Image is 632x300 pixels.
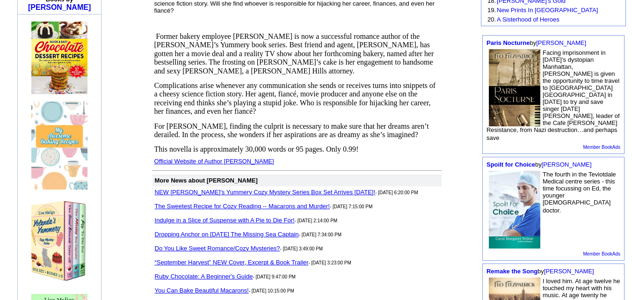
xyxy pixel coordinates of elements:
font: - [DATE] 9:47:00 PM [253,274,296,279]
img: shim.gif [60,17,61,20]
a: Indulge in a Slice of Suspense with A Pie to Die For! [155,217,295,224]
a: Spoilt for Choice [487,161,535,168]
font: - [DATE] 7:34:00 PM [299,232,342,237]
font: by [487,268,594,275]
font: Facing imprisonment in [DATE]’s dystopian Manhattan, [PERSON_NAME] is given the opportunity to ti... [487,49,620,141]
img: shim.gif [31,190,32,194]
a: Ruby Chocolate: A Beginner's Guide [155,273,253,280]
a: Member BookAds [583,251,620,256]
font: - [DATE] 3:49:00 PM [280,246,323,251]
a: Paris Nocturne [487,39,530,46]
a: [PERSON_NAME] [544,268,594,275]
a: The Sweetest Recipe for Cozy Reading -- Macarons and Murder! [155,203,330,210]
font: 20. [487,16,496,23]
font: - [DATE] 6:20:00 PM [375,190,418,195]
a: [PERSON_NAME] [542,161,592,168]
a: “September Harvest” NEW Cover, Excerpt & Book Trailer [155,259,309,266]
font: The fourth in the Teviotdale Medical centre series - this time focussing on Ed, the younger [DEMO... [543,171,616,214]
img: 80752.jpg [31,22,87,94]
img: shim.gif [58,17,59,20]
span: For [PERSON_NAME], finding the culprit is necessary to make sure that her dreams aren’t derailed.... [154,122,429,139]
img: shim.gif [59,17,60,20]
a: NEW [PERSON_NAME]'s Yummery Cozy Mystery Series Box Set Arrives [DATE]! [155,189,376,196]
img: 80550.jpg [489,49,540,126]
img: 71585.jpg [489,171,540,249]
img: shim.gif [31,286,32,291]
b: More News about [PERSON_NAME] [155,177,258,184]
a: Do You Like Sweet Romance/Cozy Mysteries? [155,245,280,252]
a: Official Website of Author [PERSON_NAME] [154,158,274,165]
a: [PERSON_NAME] [536,39,586,46]
font: - [DATE] 7:15:00 PM [330,204,373,209]
span: Complications arise whenever any communication she sends or receives turns into snippets of a che... [154,81,436,115]
font: - [DATE] 3:23:00 PM [308,260,351,265]
font: by [487,161,592,168]
a: Dropping Anchor on [DATE] The Missing Sea Captain [155,231,299,238]
span: Former bakery employee [PERSON_NAME] is now a successful romance author of the [PERSON_NAME]’s Yu... [154,32,434,75]
font: by [487,39,586,46]
font: - [DATE] 2:14:00 PM [295,218,338,223]
img: shim.gif [31,94,32,99]
a: Remake the Song [487,268,538,275]
a: Member BookAds [583,145,620,150]
span: This novella is approximately 30,000 words or 95 pages. Only 0.99! [154,145,359,153]
a: New Prints In [GEOGRAPHIC_DATA] [497,7,598,14]
a: You Can Bake Beautiful Macarons! [155,287,249,294]
font: 19. [487,7,496,14]
img: 80607.jpg [31,102,87,190]
a: A Sisterhood of Heroes [497,16,559,23]
a: [PERSON_NAME] [28,3,91,11]
img: 80392.jpg [31,197,87,286]
font: - [DATE] 10:15:00 PM [249,288,294,293]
